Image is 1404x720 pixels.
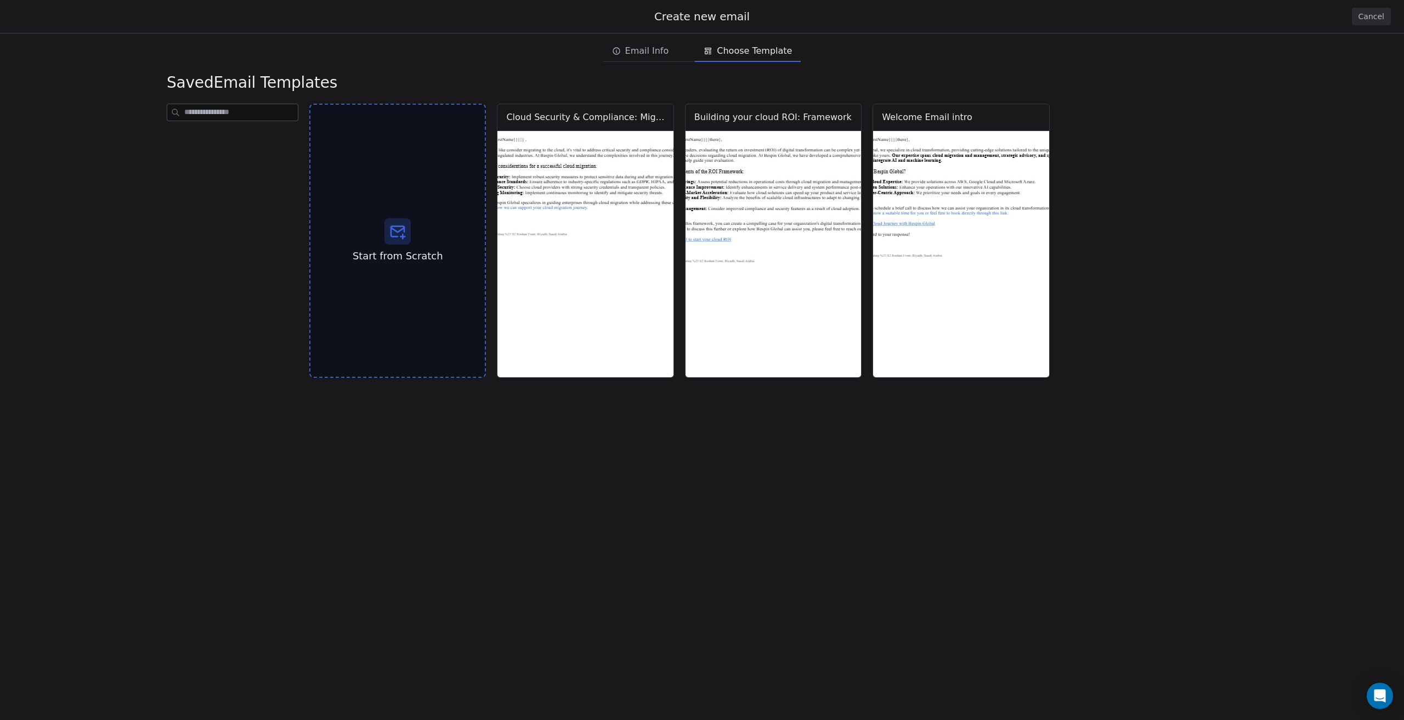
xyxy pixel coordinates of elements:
div: Cloud Security & Compliance: Migration Essentials [506,111,664,124]
button: Use Template [539,227,632,253]
div: Open Intercom Messenger [1367,683,1393,709]
button: Use Template [726,227,820,253]
button: Use Template [914,227,1008,253]
span: Choose Template [717,44,792,58]
span: Start from Scratch [353,249,443,263]
span: saved [167,73,213,92]
div: Building your cloud ROI: Framework [694,111,852,124]
div: Create new email [13,9,1391,24]
span: Email Templates [167,73,337,93]
button: Preview [539,260,632,282]
button: Preview [726,260,820,282]
div: Welcome Email intro [882,111,972,124]
button: Cancel [1352,8,1391,25]
span: Email Info [625,44,669,58]
div: email creation steps [603,40,801,62]
button: Preview [914,260,1008,282]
